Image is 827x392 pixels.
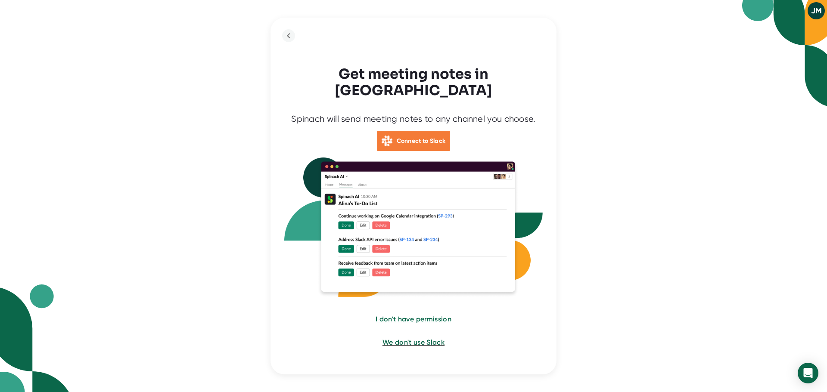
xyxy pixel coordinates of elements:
[376,315,451,323] span: I don't have permission
[284,157,543,301] img: Slack Spinach Integration with action items
[282,29,295,42] button: back to previous step
[397,137,446,145] b: Connect to Slack
[382,338,445,346] span: We don't use Slack
[798,363,818,383] div: Open Intercom Messenger
[284,66,543,99] h3: Get meeting notes in [GEOGRAPHIC_DATA]
[808,2,825,19] button: JM
[382,337,445,348] button: We don't use Slack
[291,114,535,124] div: Spinach will send meeting notes to any channel you choose.
[376,314,451,324] button: I don't have permission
